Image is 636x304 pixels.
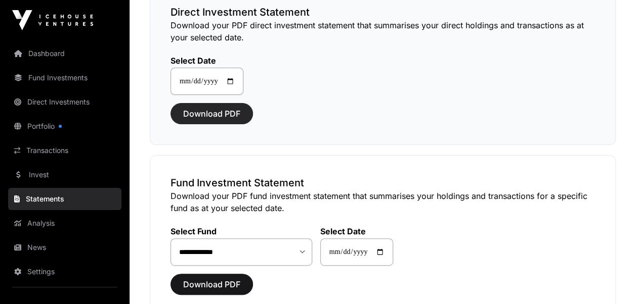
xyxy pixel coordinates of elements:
[171,56,243,66] label: Select Date
[171,113,253,123] a: Download PDF
[8,212,121,234] a: Analysis
[171,5,595,19] h3: Direct Investment Statement
[8,261,121,283] a: Settings
[171,284,253,294] a: Download PDF
[171,103,253,124] button: Download PDF
[171,274,253,295] button: Download PDF
[183,108,240,120] span: Download PDF
[585,256,636,304] iframe: Chat Widget
[8,188,121,210] a: Statements
[8,91,121,113] a: Direct Investments
[171,226,312,236] label: Select Fund
[171,190,595,214] p: Download your PDF fund investment statement that summarises your holdings and transactions for a ...
[8,42,121,65] a: Dashboard
[171,19,595,43] p: Download your PDF direct investment statement that summarises your direct holdings and transactio...
[8,164,121,186] a: Invest
[8,139,121,162] a: Transactions
[8,115,121,137] a: Portfolio
[8,236,121,259] a: News
[12,10,93,30] img: Icehouse Ventures Logo
[171,176,595,190] h3: Fund Investment Statement
[320,226,393,236] label: Select Date
[183,278,240,290] span: Download PDF
[8,67,121,89] a: Fund Investments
